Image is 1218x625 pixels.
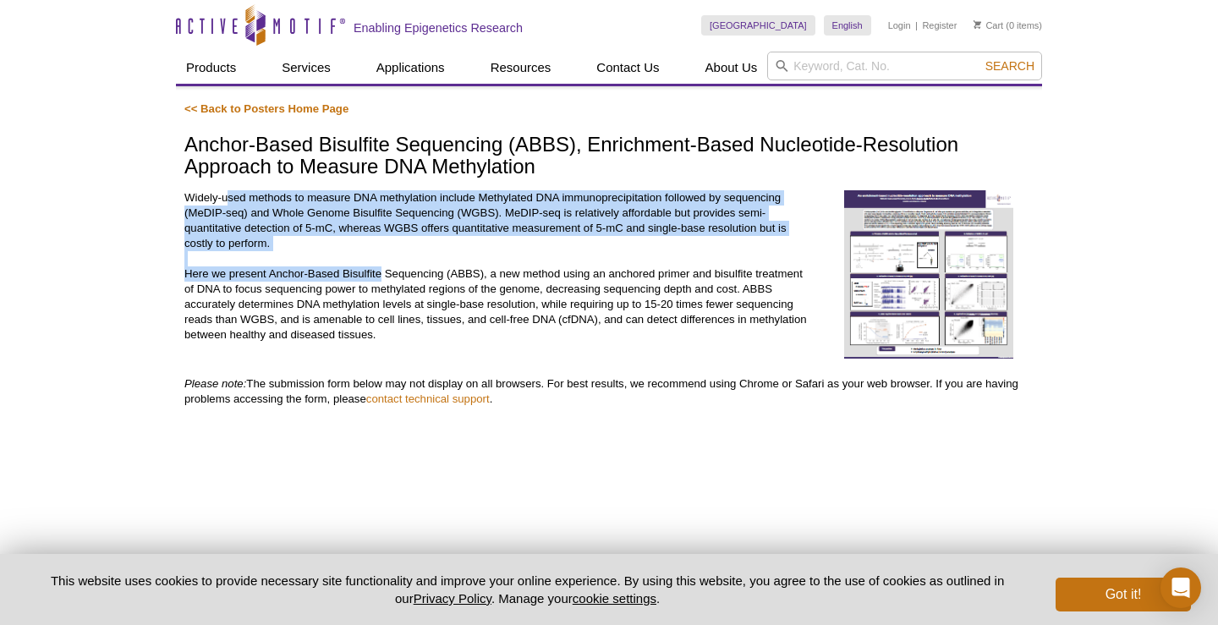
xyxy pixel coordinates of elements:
[695,52,768,84] a: About Us
[974,20,981,29] img: Your Cart
[176,52,246,84] a: Products
[480,52,562,84] a: Resources
[767,52,1042,80] input: Keyword, Cat. No.
[701,15,815,36] a: [GEOGRAPHIC_DATA]
[184,376,1034,407] p: The submission form below may not display on all browsers. For best results, we recommend using C...
[414,591,491,606] a: Privacy Policy
[184,134,1034,180] h1: Anchor-Based Bisulfite Sequencing (ABBS), Enrichment-Based Nucleotide-Resolution Approach to Meas...
[366,52,455,84] a: Applications
[985,59,1034,73] span: Search
[272,52,341,84] a: Services
[184,190,812,343] p: Widely-used methods to measure DNA methylation include Methylated DNA immunoprecipitation followe...
[824,15,871,36] a: English
[974,15,1042,36] li: (0 items)
[184,102,348,115] a: << Back to Posters Home Page
[844,190,1013,359] img: Anchor-Based Bisulfite Sequencing (ABBS) Poster
[27,572,1028,607] p: This website uses cookies to provide necessary site functionality and improve your online experie...
[184,377,246,390] em: Please note:
[922,19,957,31] a: Register
[1056,578,1191,611] button: Got it!
[888,19,911,31] a: Login
[915,15,918,36] li: |
[980,58,1040,74] button: Search
[974,19,1003,31] a: Cart
[366,392,490,405] a: contact technical support
[354,20,523,36] h2: Enabling Epigenetics Research
[1160,567,1201,608] div: Open Intercom Messenger
[573,591,656,606] button: cookie settings
[586,52,669,84] a: Contact Us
